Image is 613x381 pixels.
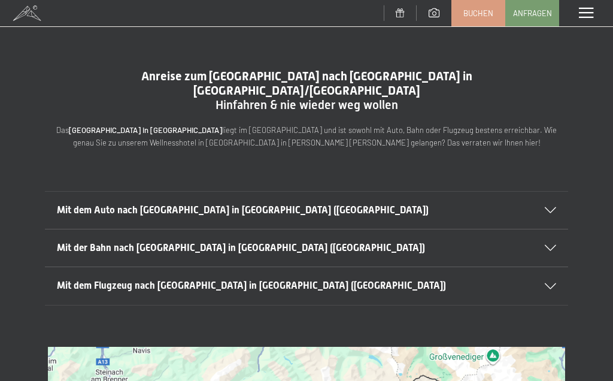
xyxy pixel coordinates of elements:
span: Mit dem Flugzeug nach [GEOGRAPHIC_DATA] in [GEOGRAPHIC_DATA] ([GEOGRAPHIC_DATA]) [57,280,446,291]
span: Hinfahren & nie wieder weg wollen [216,98,398,112]
span: Anfragen [513,8,552,19]
span: Mit der Bahn nach [GEOGRAPHIC_DATA] in [GEOGRAPHIC_DATA] ([GEOGRAPHIC_DATA]) [57,242,425,253]
strong: [GEOGRAPHIC_DATA] in [GEOGRAPHIC_DATA] [69,125,222,135]
a: Buchen [452,1,505,26]
p: Das liegt im [GEOGRAPHIC_DATA] und ist sowohl mit Auto, Bahn oder Flugzeug bestens erreichbar. Wi... [48,124,565,149]
span: Mit dem Auto nach [GEOGRAPHIC_DATA] in [GEOGRAPHIC_DATA] ([GEOGRAPHIC_DATA]) [57,204,429,216]
span: Buchen [463,8,493,19]
a: Anfragen [506,1,559,26]
span: Anreise zum [GEOGRAPHIC_DATA] nach [GEOGRAPHIC_DATA] in [GEOGRAPHIC_DATA]/[GEOGRAPHIC_DATA] [141,69,472,98]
